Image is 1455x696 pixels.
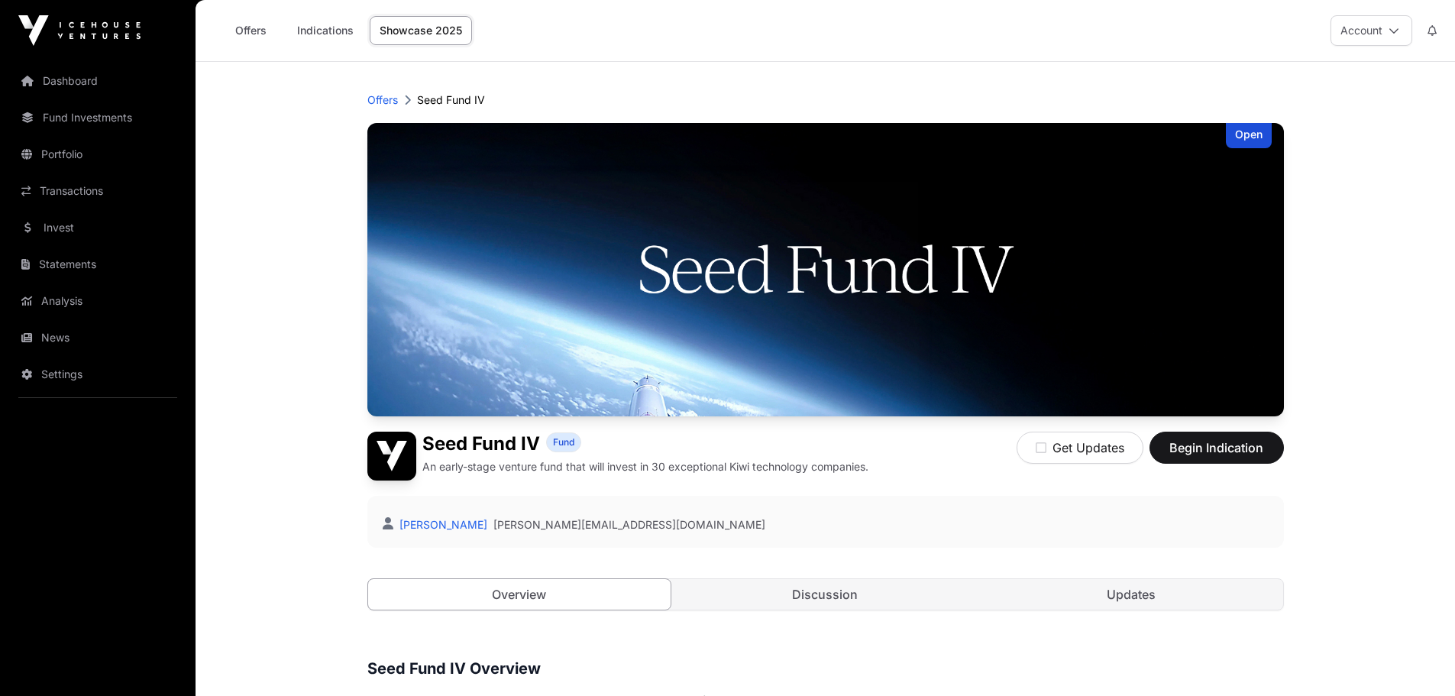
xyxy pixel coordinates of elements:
[370,16,472,45] a: Showcase 2025
[12,101,183,134] a: Fund Investments
[367,123,1284,416] img: Seed Fund IV
[422,459,868,474] p: An early-stage venture fund that will invest in 30 exceptional Kiwi technology companies.
[367,578,672,610] a: Overview
[980,579,1283,610] a: Updates
[12,174,183,208] a: Transactions
[1149,447,1284,462] a: Begin Indication
[367,656,1284,681] h3: Seed Fund IV Overview
[367,92,398,108] a: Offers
[12,138,183,171] a: Portfolio
[220,16,281,45] a: Offers
[396,518,487,531] a: [PERSON_NAME]
[1331,15,1412,46] button: Account
[368,579,1283,610] nav: Tabs
[674,579,977,610] a: Discussion
[422,432,540,456] h1: Seed Fund IV
[12,64,183,98] a: Dashboard
[1017,432,1143,464] button: Get Updates
[493,517,765,533] a: [PERSON_NAME][EMAIL_ADDRESS][DOMAIN_NAME]
[18,15,141,46] img: Icehouse Ventures Logo
[12,211,183,244] a: Invest
[12,358,183,391] a: Settings
[12,248,183,281] a: Statements
[12,321,183,354] a: News
[553,436,574,448] span: Fund
[1149,432,1284,464] button: Begin Indication
[287,16,364,45] a: Indications
[1169,439,1265,457] span: Begin Indication
[417,92,485,108] p: Seed Fund IV
[367,432,416,481] img: Seed Fund IV
[1226,123,1272,148] div: Open
[12,284,183,318] a: Analysis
